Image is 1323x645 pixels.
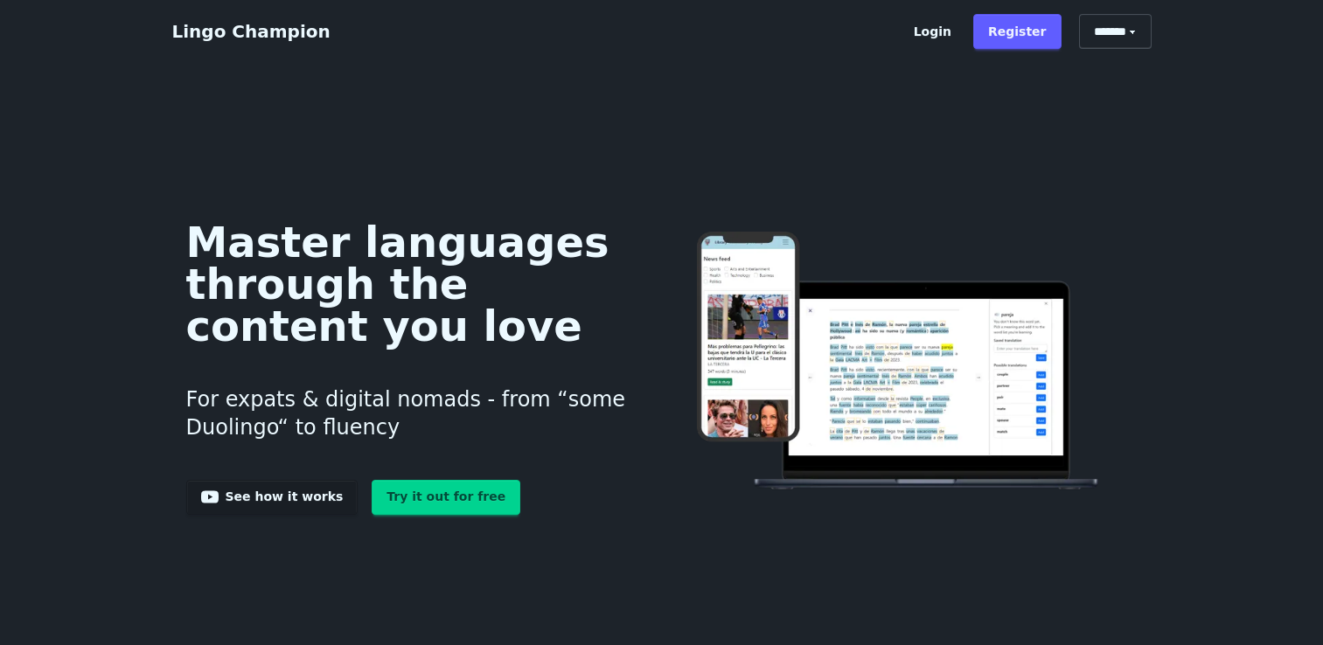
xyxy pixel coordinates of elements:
[186,480,359,515] a: See how it works
[899,14,966,49] a: Login
[973,14,1062,49] a: Register
[186,221,635,347] h1: Master languages through the content you love
[662,232,1137,493] img: Learn languages online
[172,21,331,42] a: Lingo Champion
[186,364,635,462] h3: For expats & digital nomads - from “some Duolingo“ to fluency
[372,480,520,515] a: Try it out for free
